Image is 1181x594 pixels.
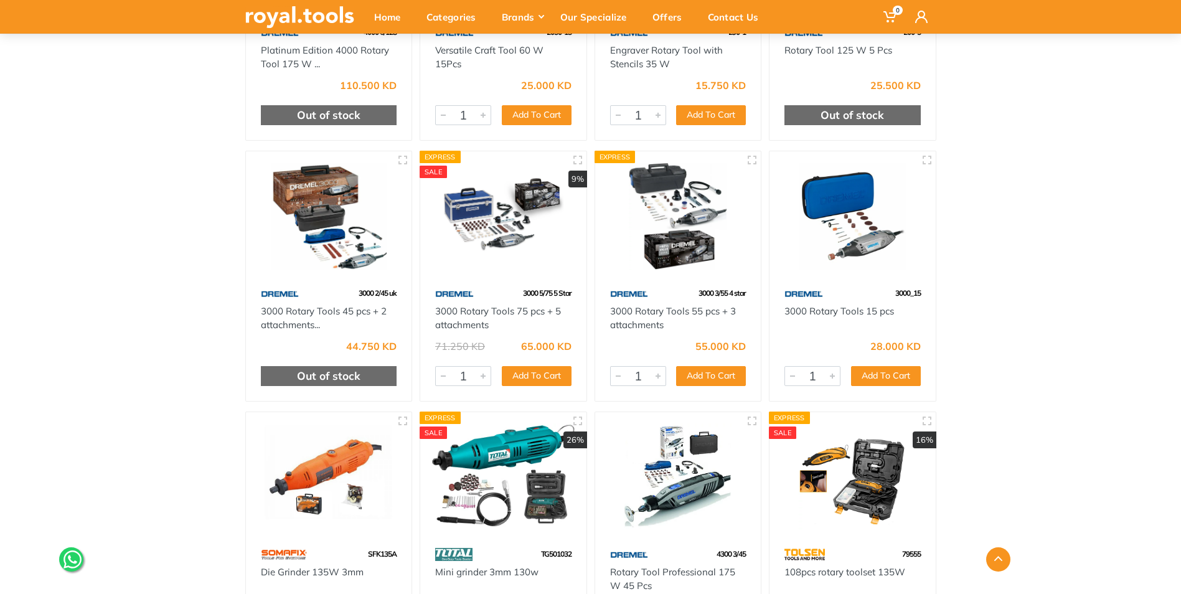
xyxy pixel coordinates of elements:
img: Royal Tools - Mini grinder 3mm 130w [431,423,575,531]
div: 28.000 KD [870,341,921,351]
span: 3000 2/45 uk [359,288,397,298]
span: 3000 5/75 5 Star [523,288,572,298]
div: 9% [568,171,587,188]
div: 15.750 KD [695,80,746,90]
a: 3000 Rotary Tools 15 pcs [784,305,894,317]
img: 60.webp [261,544,308,565]
span: 3000 3/55 4 star [699,288,746,298]
div: Express [595,151,636,163]
img: 86.webp [435,544,473,565]
img: Royal Tools - 3000 Rotary Tools 75 pcs + 5 attachments [431,163,575,270]
a: Engraver Rotary Tool with Stencils 35 W [610,44,723,70]
img: 64.webp [784,544,825,565]
div: SALE [420,166,447,178]
a: 3000 Rotary Tools 75 pcs + 5 attachments [435,305,561,331]
div: 71.250 KD [435,341,485,351]
a: Die Grinder 135W 3mm [261,566,364,578]
a: 3000 Rotary Tools 45 pcs + 2 attachments... [261,305,387,331]
button: Add To Cart [851,366,921,386]
div: Express [420,412,461,424]
div: 26% [563,431,587,449]
a: Platinum Edition 4000 Rotary Tool 175 W ... [261,44,389,70]
div: 110.500 KD [340,80,397,90]
div: Out of stock [784,105,921,125]
div: Brands [493,4,552,30]
div: Categories [418,4,493,30]
div: Express [769,412,810,424]
div: SALE [769,427,796,439]
span: 0 [893,6,903,15]
img: 67.webp [610,283,649,304]
button: Add To Cart [502,105,572,125]
div: Offers [644,4,699,30]
img: Royal Tools - Rotary Tool Professional 175 W 45 Pcs [606,423,750,531]
a: 108pcs rotary toolset 135W [784,566,905,578]
div: Express [420,151,461,163]
a: Rotary Tool 125 W 5 Pcs [784,44,892,56]
a: Versatile Craft Tool 60 W 15Pcs [435,44,543,70]
img: royal.tools Logo [245,6,354,28]
img: Royal Tools - 108pcs rotary toolset 135W [781,423,925,531]
div: Our Specialize [552,4,644,30]
div: Home [365,4,418,30]
span: 3000_15 [895,288,921,298]
div: 16% [913,431,936,449]
img: Royal Tools - 3000 Rotary Tools 45 pcs + 2 attachments [257,163,401,270]
button: Add To Cart [676,366,746,386]
div: 65.000 KD [521,341,572,351]
div: Out of stock [261,105,397,125]
button: Add To Cart [676,105,746,125]
div: 25.500 KD [870,80,921,90]
div: 55.000 KD [695,341,746,351]
img: 67.webp [610,544,649,565]
img: Royal Tools - 3000 Rotary Tools 55 pcs + 3 attachments [606,163,750,270]
div: 44.750 KD [346,341,397,351]
a: 3000 Rotary Tools 55 pcs + 3 attachments [610,305,736,331]
img: 67.webp [784,283,823,304]
div: 25.000 KD [521,80,572,90]
img: Royal Tools - 3000 Rotary Tools 15 pcs [781,163,925,270]
a: Mini grinder 3mm 130w [435,566,539,578]
img: 67.webp [261,283,299,304]
button: Add To Cart [502,366,572,386]
img: 67.webp [435,283,474,304]
img: Royal Tools - Die Grinder 135W 3mm [257,423,401,531]
div: Out of stock [261,366,397,386]
div: Contact Us [699,4,776,30]
div: SALE [420,427,447,439]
